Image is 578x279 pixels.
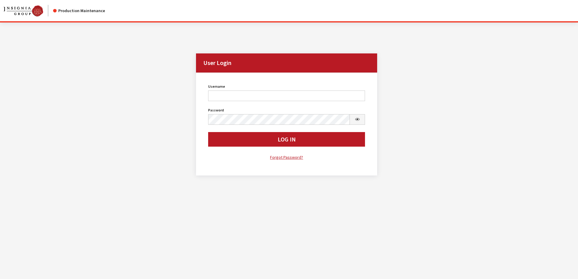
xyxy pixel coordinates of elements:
a: Forgot Password? [208,154,365,161]
label: Password [208,107,224,113]
h2: User Login [196,53,377,73]
button: Show Password [350,114,365,125]
button: Log In [208,132,365,147]
a: Insignia Group logo [4,5,53,16]
div: Production Maintenance [53,8,105,14]
label: Username [208,84,225,89]
img: Catalog Maintenance [4,5,43,16]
